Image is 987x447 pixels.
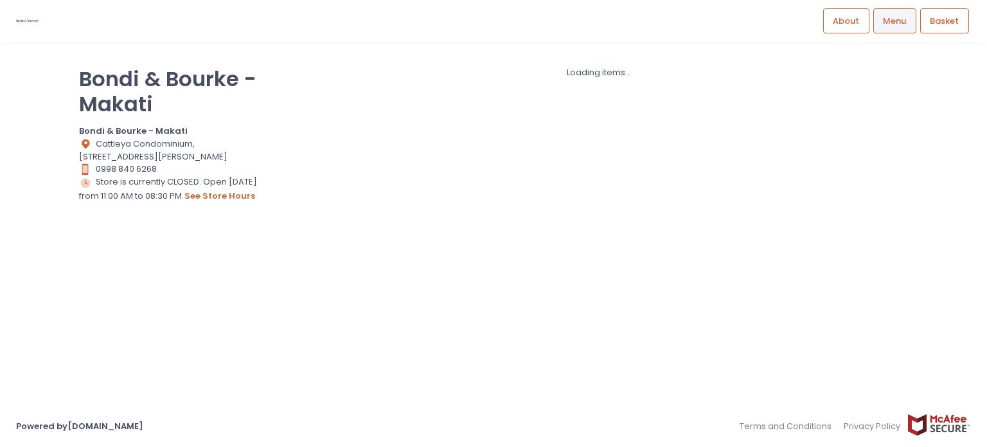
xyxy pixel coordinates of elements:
img: mcafee-secure [907,414,971,436]
span: Menu [883,15,906,28]
button: see store hours [184,189,256,203]
img: logo [16,10,39,32]
div: Store is currently CLOSED. Open [DATE] from 11:00 AM to 08:30 PM [79,176,274,203]
div: Loading items... [290,66,908,79]
a: About [823,8,869,33]
div: Cattleya Condominium, [STREET_ADDRESS][PERSON_NAME] [79,138,274,163]
b: Bondi & Bourke - Makati [79,125,188,137]
span: About [833,15,859,28]
a: Terms and Conditions [740,414,838,439]
p: Bondi & Bourke - Makati [79,66,274,116]
div: 0998 840 6268 [79,163,274,176]
a: Powered by[DOMAIN_NAME] [16,420,143,432]
a: Menu [873,8,916,33]
a: Privacy Policy [838,414,907,439]
span: Basket [930,15,959,28]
